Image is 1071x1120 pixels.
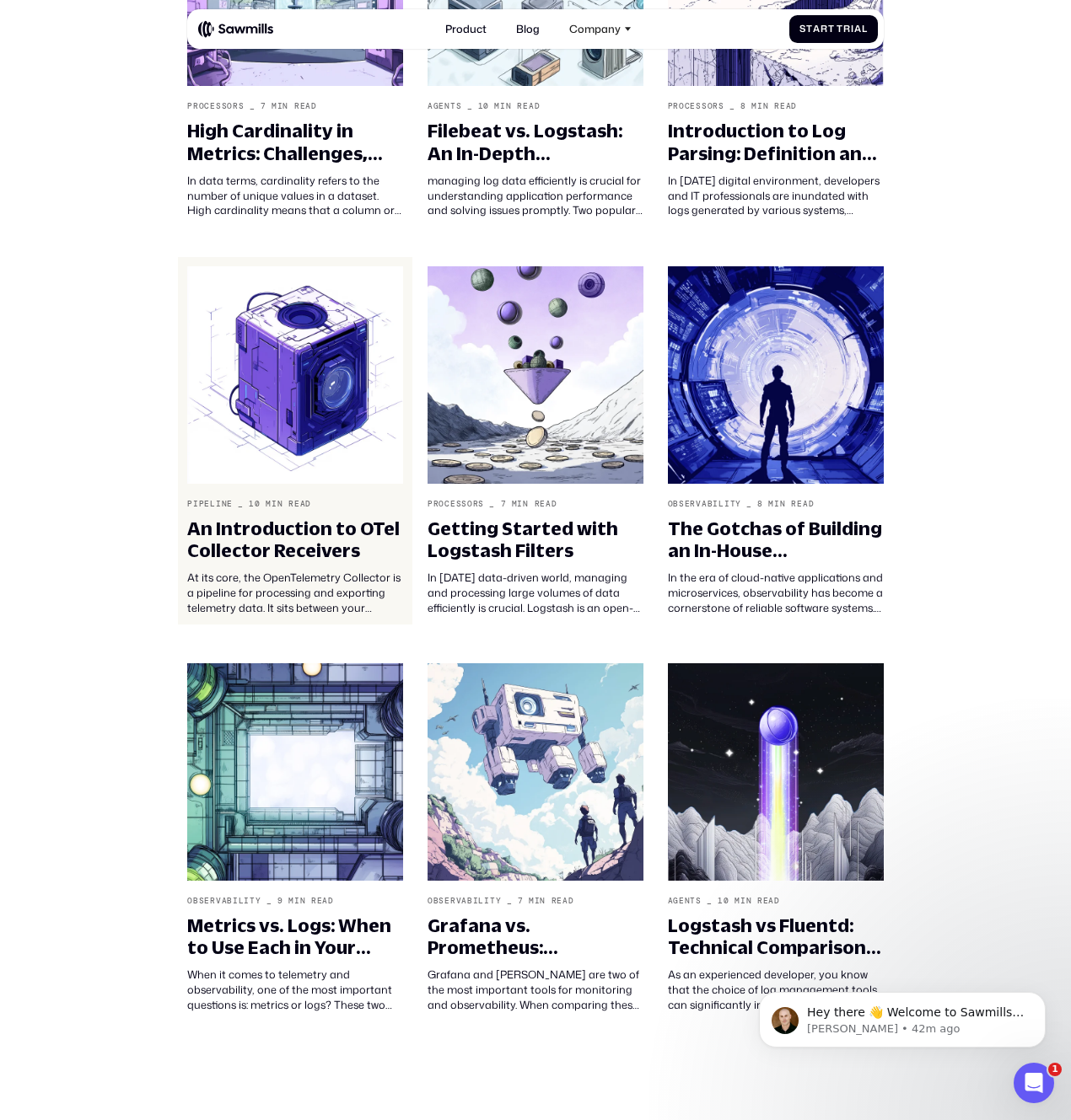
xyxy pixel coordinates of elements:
div: _ [489,500,495,509]
div: Observability [187,897,261,906]
div: As an experienced developer, you know that the choice of log management tools can significantly i... [668,967,884,1012]
div: Company [561,14,638,43]
div: Processors [187,102,244,111]
div: _ [238,500,244,509]
div: In [DATE] data-driven world, managing and processing large volumes of data efficiently is crucial... [428,571,643,615]
div: min read [768,500,814,509]
div: min read [266,500,311,509]
div: 10 [718,897,729,906]
span: a [813,24,821,35]
div: _ [250,102,256,111]
div: Grafana vs. Prometheus: Comparison and Differences [428,914,643,958]
div: When it comes to telemetry and observability, one of the most important questions is: metrics or ... [187,967,403,1012]
div: _ [507,897,513,906]
a: Agents_10min readLogstash vs Fluentd: Technical Comparison for Real-World CasesAs an experienced ... [658,654,892,1021]
a: Observability_8min readThe Gotchas of Building an In-House Observability Platform Using Prometheu... [658,257,892,624]
div: 9 [277,897,283,906]
div: The Gotchas of Building an In-House Observability Platform Using Prometheus [668,517,884,561]
a: Blog [508,14,547,43]
div: min read [751,102,797,111]
div: Getting Started with Logstash Filters [428,517,643,561]
div: min read [272,102,317,111]
a: Pipeline_10min readAn Introduction to OTel Collector ReceiversAt its core, the OpenTelemetry Coll... [178,257,412,624]
div: Grafana and [PERSON_NAME] are two of the most important tools for monitoring and observability. W... [428,967,643,1012]
div: min read [529,897,574,906]
div: In the era of cloud-native applications and microservices, observability has become a cornerstone... [668,571,884,615]
div: High Cardinality in Metrics: Challenges, Causes, and Solutions [187,120,403,163]
a: Processors_7min readGetting Started with Logstash FiltersIn [DATE] data-driven world, managing an... [418,257,653,624]
div: In [DATE] digital environment, developers and IT professionals are inundated with logs generated ... [668,174,884,218]
div: An Introduction to OTel Collector Receivers [187,517,403,561]
div: min read [288,897,334,906]
div: min read [735,897,780,906]
div: Filebeat vs. Logstash: An In-Depth Comparison [428,120,643,163]
div: _ [467,102,473,111]
div: Metrics vs. Logs: When to Use Each in Your Telemetry Stack [187,914,403,958]
span: t [828,24,835,35]
iframe: Intercom notifications message [734,957,1071,1074]
div: _ [746,500,752,509]
span: r [821,24,828,35]
div: min read [494,102,540,111]
span: t [806,24,813,35]
div: At its core, the OpenTelemetry Collector is a pipeline for processing and exporting telemetry dat... [187,571,403,615]
div: Observability [668,500,741,509]
div: Observability [428,897,501,906]
span: T [837,24,843,35]
div: _ [707,897,713,906]
div: 8 [757,500,763,509]
div: 10 [249,500,260,509]
div: Company [569,23,621,35]
span: i [851,24,854,35]
div: Logstash vs Fluentd: Technical Comparison for Real-World Cases [668,914,884,958]
div: 7 [518,897,524,906]
div: 7 [501,500,507,509]
a: Observability_9min readMetrics vs. Logs: When to Use Each in Your Telemetry StackWhen it comes to... [178,654,412,1021]
span: r [843,24,851,35]
a: Product [438,14,495,43]
div: 10 [478,102,489,111]
a: Observability_7min readGrafana vs. Prometheus: Comparison and DifferencesGrafana and [PERSON_NAME... [418,654,653,1021]
div: Pipeline [187,500,233,509]
div: managing log data efficiently is crucial for understanding application performance and solving is... [428,174,643,218]
span: a [854,24,862,35]
div: Agents [428,102,461,111]
span: 1 [1048,1063,1062,1076]
div: min read [512,500,557,509]
div: _ [266,897,272,906]
span: S [799,24,806,35]
div: 8 [740,102,746,111]
div: Introduction to Log Parsing: Definition and Best Practices [668,120,884,163]
iframe: Intercom live chat [1014,1063,1054,1103]
div: In data terms, cardinality refers to the number of unique values in a dataset. High cardinality m... [187,174,403,218]
div: 7 [261,102,266,111]
span: l [862,24,868,35]
div: Processors [428,500,484,509]
div: _ [729,102,735,111]
div: Processors [668,102,724,111]
a: StartTrial [789,15,879,42]
div: Agents [668,897,702,906]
